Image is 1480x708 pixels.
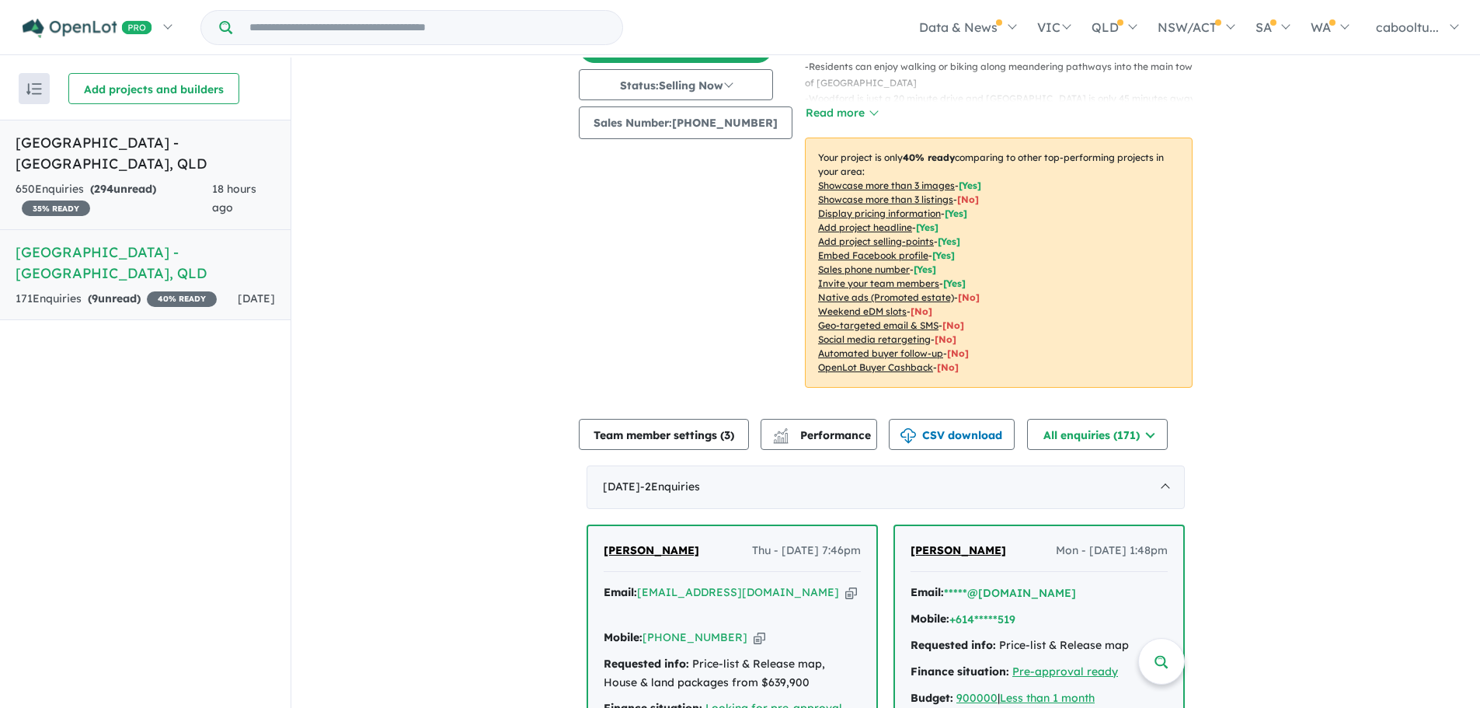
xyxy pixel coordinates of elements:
p: - Residents can enjoy walking or biking along meandering pathways into the main town of [GEOGRAPH... [805,59,1205,91]
div: [DATE] [587,466,1185,509]
u: Add project headline [818,221,912,233]
span: [ No ] [957,194,979,205]
u: Geo-targeted email & SMS [818,319,938,331]
button: Performance [761,419,877,450]
span: - 2 Enquir ies [640,480,700,494]
h5: [GEOGRAPHIC_DATA] - [GEOGRAPHIC_DATA] , QLD [16,242,275,284]
img: Openlot PRO Logo White [23,19,152,38]
u: Showcase more than 3 listings [818,194,953,205]
button: Add projects and builders [68,73,239,104]
div: Price-list & Release map, House & land packages from $639,900 [604,655,861,692]
img: download icon [900,428,916,444]
a: Pre-approval ready [1012,664,1118,678]
p: - Woodford is just a 20 minute drive and [GEOGRAPHIC_DATA] is only 45 minutes away [805,91,1205,106]
strong: ( unread) [90,182,156,196]
div: 650 Enquir ies [16,180,212,218]
u: Native ads (Promoted estate) [818,291,954,303]
div: | [911,689,1168,708]
u: Weekend eDM slots [818,305,907,317]
u: OpenLot Buyer Cashback [818,361,933,373]
a: Less than 1 month [1000,691,1095,705]
a: 900000 [956,691,998,705]
button: All enquiries (171) [1027,419,1168,450]
span: [No] [935,333,956,345]
button: Copy [754,630,765,646]
u: Embed Facebook profile [818,249,928,261]
span: [No] [947,347,969,359]
span: Thu - [DATE] 7:46pm [752,542,861,560]
h5: [GEOGRAPHIC_DATA] - [GEOGRAPHIC_DATA] , QLD [16,132,275,174]
u: Showcase more than 3 images [818,180,955,191]
img: sort.svg [26,83,42,95]
input: Try estate name, suburb, builder or developer [235,11,619,44]
strong: Requested info: [604,657,689,671]
img: line-chart.svg [774,428,788,437]
span: 18 hours ago [212,182,256,214]
span: [DATE] [238,291,275,305]
span: [PERSON_NAME] [604,543,699,557]
span: [ Yes ] [943,277,966,289]
span: [ Yes ] [945,208,967,219]
span: 3 [724,428,730,442]
button: Copy [845,584,857,601]
strong: Email: [604,585,637,599]
button: Status:Selling Now [579,69,773,100]
span: [ Yes ] [914,263,936,275]
button: Read more [805,104,878,122]
span: [ Yes ] [959,180,981,191]
a: [PERSON_NAME] [911,542,1006,560]
p: Your project is only comparing to other top-performing projects in your area: - - - - - - - - - -... [805,138,1193,388]
strong: Mobile: [604,630,642,644]
u: Display pricing information [818,208,941,219]
u: Sales phone number [818,263,910,275]
span: [No] [958,291,980,303]
strong: ( unread) [88,291,141,305]
u: Social media retargeting [818,333,931,345]
span: [ Yes ] [932,249,955,261]
span: [No] [937,361,959,373]
div: Price-list & Release map [911,637,1168,655]
strong: Email: [911,585,944,599]
span: 35 % READY [22,201,90,216]
a: [PERSON_NAME] [604,542,699,560]
span: cabooltu... [1376,19,1439,35]
img: bar-chart.svg [773,433,789,443]
span: 9 [92,291,98,305]
a: [PHONE_NUMBER] [642,630,747,644]
div: 171 Enquir ies [16,290,217,309]
b: 40 % ready [903,152,955,163]
strong: Finance situation: [911,664,1009,678]
u: Invite your team members [818,277,939,289]
button: Sales Number:[PHONE_NUMBER] [579,106,792,139]
span: [PERSON_NAME] [911,543,1006,557]
u: Add project selling-points [818,235,934,247]
strong: Requested info: [911,638,996,652]
span: [ Yes ] [916,221,938,233]
u: Automated buyer follow-up [818,347,943,359]
span: Performance [775,428,871,442]
strong: Budget: [911,691,953,705]
span: [ Yes ] [938,235,960,247]
span: Mon - [DATE] 1:48pm [1056,542,1168,560]
span: [No] [942,319,964,331]
span: 40 % READY [147,291,217,307]
a: [EMAIL_ADDRESS][DOMAIN_NAME] [637,585,839,599]
span: 294 [94,182,113,196]
span: [No] [911,305,932,317]
button: CSV download [889,419,1015,450]
button: Team member settings (3) [579,419,749,450]
strong: Mobile: [911,612,949,626]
